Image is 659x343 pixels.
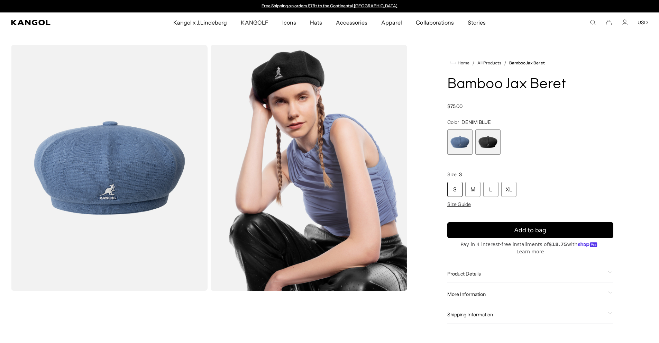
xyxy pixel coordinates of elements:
a: Kangol [11,20,115,25]
div: XL [501,182,516,197]
button: Cart [606,19,612,26]
span: Home [456,61,469,65]
span: More Information [447,291,605,297]
span: $75.00 [447,103,463,109]
a: Account [622,19,628,26]
a: Apparel [374,12,409,33]
span: Size Guide [447,201,471,207]
img: color-denim-blue [11,45,208,291]
a: All Products [477,61,501,65]
div: 1 of 2 [447,129,473,155]
span: S [459,171,462,178]
a: Accessories [329,12,374,33]
span: DENIM BLUE [461,119,491,125]
span: Hats [310,12,322,33]
div: 2 of 2 [475,129,501,155]
a: Kangol x J.Lindeberg [166,12,234,33]
a: KANGOLF [234,12,275,33]
span: Color [447,119,459,125]
a: Collaborations [409,12,460,33]
div: 1 of 2 [258,3,401,9]
h1: Bamboo Jax Beret [447,77,613,92]
a: Icons [275,12,303,33]
li: / [501,59,506,67]
a: Bamboo Jax Beret [509,61,544,65]
span: Stories [468,12,486,33]
a: Hats [303,12,329,33]
li: / [469,59,475,67]
a: Stories [461,12,493,33]
div: M [465,182,480,197]
button: USD [638,19,648,26]
div: Announcement [258,3,401,9]
span: KANGOLF [241,12,268,33]
label: DENIM BLUE [447,129,473,155]
span: Product Details [447,271,605,277]
span: Add to bag [514,226,546,235]
span: Shipping Information [447,312,605,318]
span: Apparel [381,12,402,33]
a: Free Shipping on orders $79+ to the Continental [GEOGRAPHIC_DATA] [262,3,397,8]
div: S [447,182,463,197]
span: Kangol x J.Lindeberg [173,12,227,33]
span: Accessories [336,12,367,33]
nav: breadcrumbs [447,59,613,67]
span: Collaborations [416,12,454,33]
div: L [483,182,498,197]
button: Add to bag [447,222,613,238]
span: Icons [282,12,296,33]
summary: Search here [590,19,596,26]
label: Black [475,129,501,155]
slideshow-component: Announcement bar [258,3,401,9]
a: Home [450,60,469,66]
span: Size [447,171,457,178]
img: black [210,45,407,291]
